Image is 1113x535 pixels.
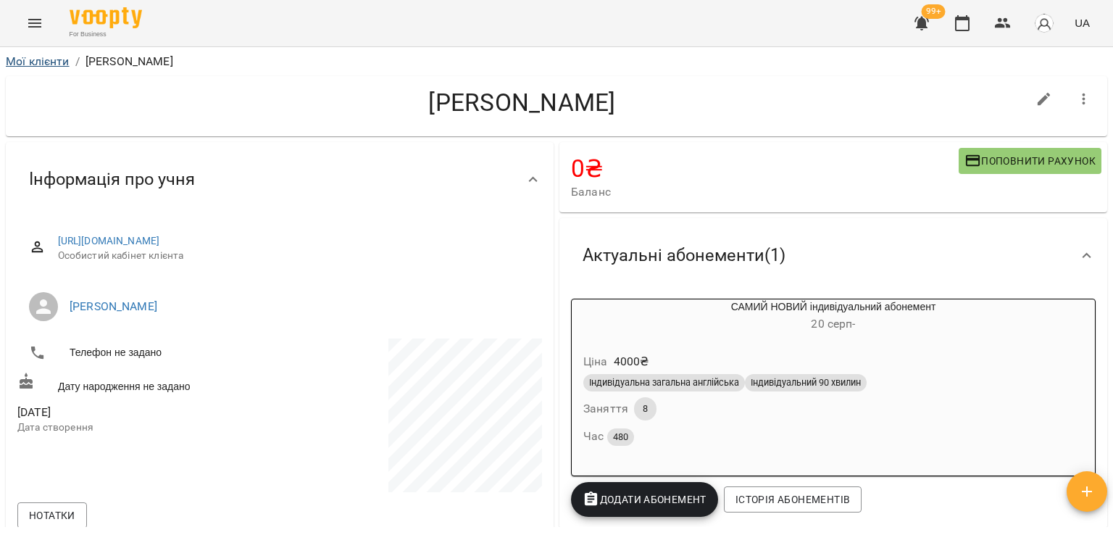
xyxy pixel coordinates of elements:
[572,299,1095,334] div: САМИЙ НОВИЙ індивідуальний абонемент
[1069,9,1096,36] button: UA
[29,168,195,191] span: Інформація про учня
[583,426,634,447] h6: Час
[6,142,554,217] div: Інформація про учня
[29,507,75,524] span: Нотатки
[17,6,52,41] button: Menu
[1034,13,1054,33] img: avatar_s.png
[17,420,277,435] p: Дата створення
[58,249,530,263] span: Особистий кабінет клієнта
[724,486,862,513] button: Історія абонементів
[571,154,959,183] h4: 0 ₴
[583,491,706,508] span: Додати Абонемент
[583,399,628,419] h6: Заняття
[745,376,867,389] span: Індивідуальний 90 хвилин
[607,429,634,445] span: 480
[964,152,1096,170] span: Поповнити рахунок
[571,482,718,517] button: Додати Абонемент
[735,491,850,508] span: Історія абонементів
[811,317,855,331] span: 20 серп -
[1075,15,1090,30] span: UA
[6,54,70,68] a: Мої клієнти
[17,502,87,528] button: Нотатки
[959,148,1101,174] button: Поповнити рахунок
[559,218,1107,293] div: Актуальні абонементи(1)
[17,404,277,421] span: [DATE]
[6,53,1107,70] nav: breadcrumb
[86,53,173,70] p: [PERSON_NAME]
[634,402,656,415] span: 8
[70,299,157,313] a: [PERSON_NAME]
[583,376,745,389] span: Індивідуальна загальна англійська
[58,235,160,246] a: [URL][DOMAIN_NAME]
[571,183,959,201] span: Баланс
[614,353,649,370] p: 4000 ₴
[70,7,142,28] img: Voopty Logo
[70,30,142,39] span: For Business
[14,370,280,397] div: Дату народження не задано
[75,53,80,70] li: /
[572,299,1095,464] button: САМИЙ НОВИЙ індивідуальний абонемент20 серп- Ціна4000₴Індивідуальна загальна англійськаІндивідуал...
[583,244,785,267] span: Актуальні абонементи ( 1 )
[17,88,1027,117] h4: [PERSON_NAME]
[583,352,608,372] h6: Ціна
[922,4,946,19] span: 99+
[17,339,277,368] li: Телефон не задано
